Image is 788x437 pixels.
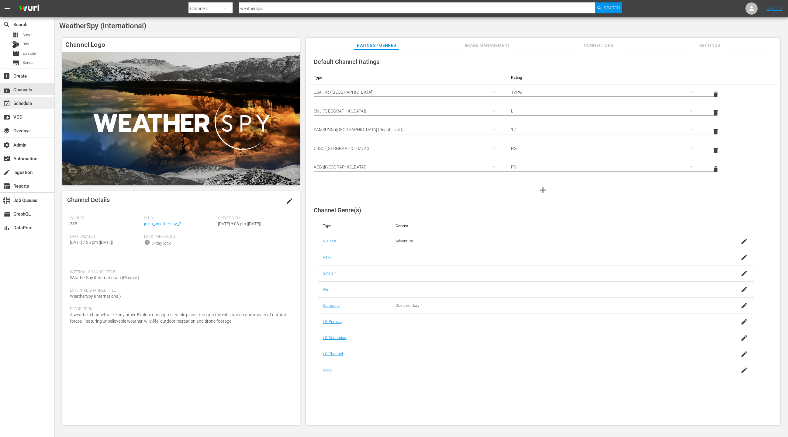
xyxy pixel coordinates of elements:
[218,216,289,221] span: Created On:
[70,307,289,312] span: Description:
[12,41,19,48] div: Bits
[3,72,10,80] span: Create
[511,102,699,120] div: L
[708,87,723,102] button: delete
[4,5,11,12] span: menu
[323,303,340,308] a: Samsung
[12,50,19,57] span: Episode
[511,158,699,175] div: PG
[144,216,215,221] span: Slug:
[3,113,10,121] span: VOD
[218,221,261,226] span: [DATE] 6:03 pm ([DATE])
[712,147,719,154] span: delete
[15,2,44,16] img: ans4CAIJ8jUAAAAAAAAAAAAAAAAAAAAAAAAgQb4GAAAAAAAAAAAAAAAAAAAAAAAAJMjXAAAAAAAAAAAAAAAAAAAAAAAAgAT5G...
[3,169,10,176] span: Ingestion
[323,368,333,372] a: Vidaa
[354,42,399,49] span: Ratings / Genres
[712,91,719,98] span: delete
[314,158,501,175] div: ACB ([GEOGRAPHIC_DATA])
[506,70,703,85] th: Rating
[323,255,332,259] a: Roku
[576,42,621,49] span: Connectors
[708,162,723,176] button: delete
[323,335,347,340] a: LG Secondary
[511,140,699,157] div: PG
[3,86,10,93] span: Channels
[318,219,391,233] th: Type
[309,70,506,85] th: Type
[595,2,622,13] button: Search
[314,58,379,65] span: Default Channel Ratings
[314,206,361,214] span: Channel Genre(s)
[282,194,297,208] button: edit
[70,221,77,226] span: 388
[3,100,10,107] span: Schedule
[70,288,289,293] span: External Channel Title:
[3,197,10,204] span: Job Queues
[323,239,336,243] a: Nielsen
[323,287,329,292] a: IAB
[22,41,29,47] span: Bits
[144,239,150,245] span: info
[465,42,510,49] span: Image Management
[323,352,343,356] a: LG Channel
[604,2,620,13] span: Search
[511,121,699,138] div: 12
[22,60,33,66] span: Series
[708,106,723,120] button: delete
[708,124,723,139] button: delete
[152,240,171,247] div: 7-day lock
[314,102,501,120] div: SNJ ([GEOGRAPHIC_DATA])
[712,165,719,173] span: delete
[3,210,10,218] span: GraphQL
[62,38,300,52] h4: Channel Logo
[70,216,141,221] span: Wurl ID:
[309,70,777,179] table: simple table
[766,6,782,11] a: Sign Out
[3,224,10,231] span: DataPool
[12,31,19,39] span: Asset
[314,121,501,138] div: SAMSUNG ([GEOGRAPHIC_DATA] (Republic of))
[22,32,33,38] span: Asset
[3,182,10,190] span: Reports
[3,141,10,149] span: Admin
[687,42,732,49] span: Settings
[511,84,699,101] div: TVPG
[70,312,286,324] span: A weather channel unlike any other. Explore our unpredictable planet through the exhilaration and...
[70,240,113,245] span: [DATE] 7:26 pm ([DATE])
[323,319,342,324] a: LG Primary
[144,221,181,226] a: jukin_weatherspy_2
[70,294,121,299] span: WeatherSpy (International)
[323,271,336,276] a: Sinclair
[712,109,719,116] span: delete
[3,21,10,28] span: Search
[712,128,719,135] span: delete
[59,22,146,30] span: WeatherSpy (International)
[286,197,293,205] span: edit
[708,143,723,158] button: delete
[70,275,139,280] span: WeatherSpy (International) (Playout)
[144,234,215,239] span: Lock Threshold:
[314,140,501,157] div: CBSC ([GEOGRAPHIC_DATA])
[391,219,705,233] th: Genres
[70,270,289,275] span: Internal Channel Title:
[22,50,36,57] span: Episode
[3,155,10,162] span: Automation
[70,234,141,239] span: Last Updated:
[314,84,501,101] div: USA_PR ([GEOGRAPHIC_DATA])
[62,52,300,185] img: WeatherSpy (International)
[12,59,19,67] span: Series
[3,127,10,134] span: Overlays
[67,196,110,203] span: Channel Details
